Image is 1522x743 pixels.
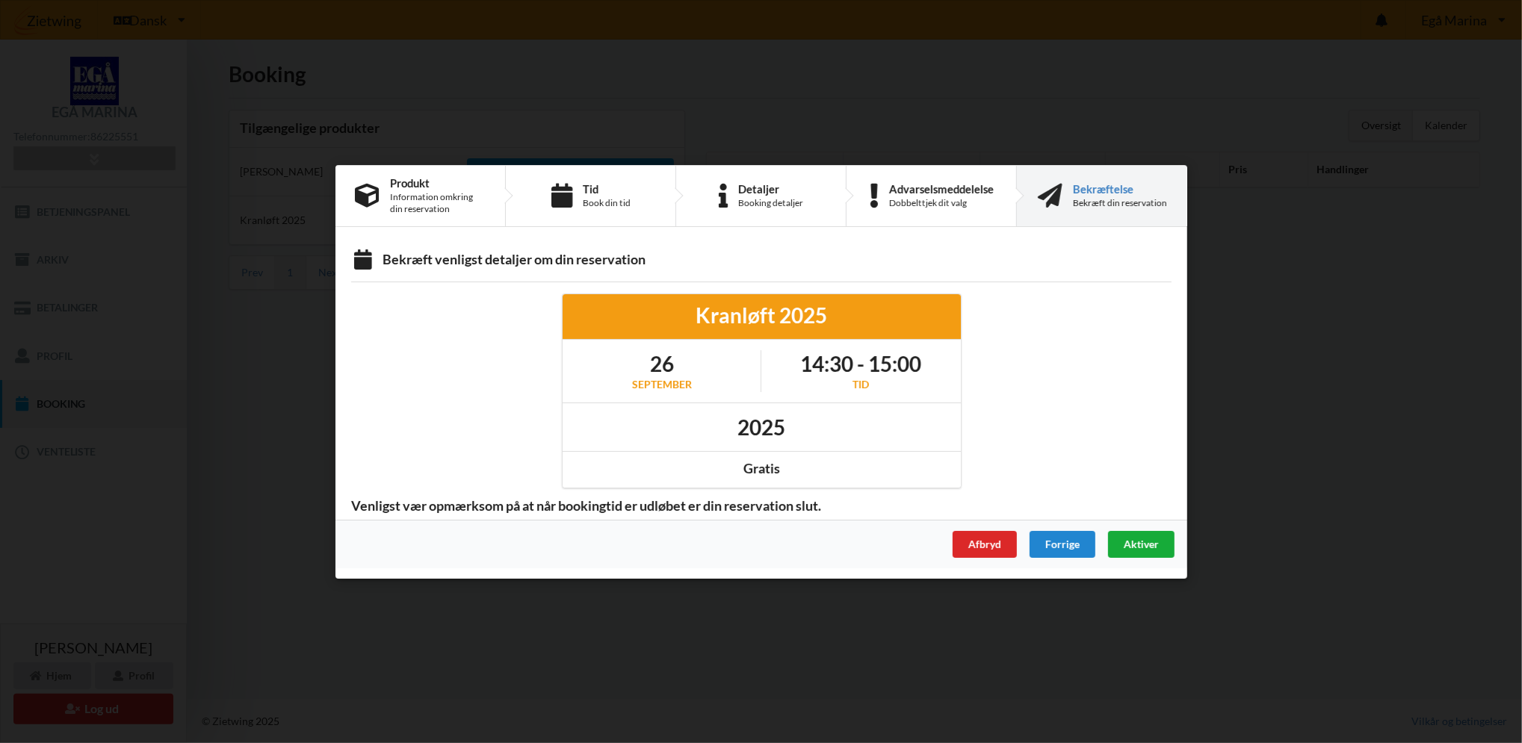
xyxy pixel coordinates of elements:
[582,182,630,194] div: Tid
[582,196,630,208] div: Book din tid
[341,497,832,514] span: Venligst vær opmærksom på at når bookingtid er udløbet er din reservation slut.
[631,350,691,377] h1: 26
[952,530,1016,557] div: Afbryd
[1029,530,1095,557] div: Forrige
[888,196,993,208] div: Dobbelttjek dit valg
[737,413,785,440] h1: 2025
[351,251,1172,271] div: Bekræft venligst detaljer om din reservation
[1072,196,1166,208] div: Bekræft din reservation
[1123,537,1158,550] span: Aktiver
[800,350,921,377] h1: 14:30 - 15:00
[1072,182,1166,194] div: Bekræftelse
[390,190,486,214] div: Information omkring din reservation
[888,182,993,194] div: Advarselsmeddelelse
[738,196,803,208] div: Booking detaljer
[800,377,921,392] div: Tid
[572,460,950,477] div: Gratis
[738,182,803,194] div: Detaljer
[572,302,950,329] div: Kranløft 2025
[390,176,486,188] div: Produkt
[631,377,691,392] div: september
